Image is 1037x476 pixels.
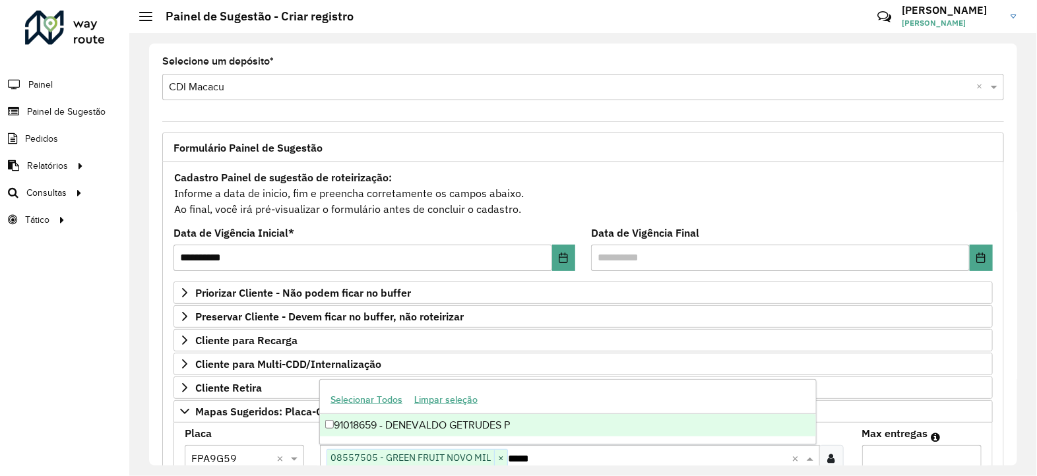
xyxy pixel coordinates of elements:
[173,142,323,153] span: Formulário Painel de Sugestão
[976,79,988,95] span: Clear all
[173,282,993,304] a: Priorizar Cliente - Não podem ficar no buffer
[28,78,53,92] span: Painel
[195,359,381,369] span: Cliente para Multi-CDD/Internalização
[173,353,993,375] a: Cliente para Multi-CDD/Internalização
[862,425,928,441] label: Max entregas
[870,3,898,31] a: Contato Rápido
[902,4,1001,16] h3: [PERSON_NAME]
[327,450,494,465] span: 08557505 - GREEN FRUIT NOVO MIL
[185,425,212,441] label: Placa
[27,159,68,173] span: Relatórios
[591,225,699,241] label: Data de Vigência Final
[173,400,993,423] a: Mapas Sugeridos: Placa-Cliente
[162,53,274,69] label: Selecione um depósito
[173,169,993,218] div: Informe a data de inicio, fim e preencha corretamente os campos abaixo. Ao final, você irá pré-vi...
[195,335,298,345] span: Cliente para Recarga
[173,305,993,328] a: Preservar Cliente - Devem ficar no buffer, não roteirizar
[173,329,993,351] a: Cliente para Recarga
[792,450,803,466] span: Clear all
[195,287,411,298] span: Priorizar Cliente - Não podem ficar no buffer
[276,450,288,466] span: Clear all
[970,245,993,271] button: Choose Date
[319,379,817,444] ng-dropdown-panel: Options list
[325,390,408,410] button: Selecionar Todos
[931,432,941,442] em: Máximo de clientes que serão colocados na mesma rota com os clientes informados
[494,450,507,466] span: ×
[195,382,262,393] span: Cliente Retira
[152,9,354,24] h2: Painel de Sugestão - Criar registro
[552,245,575,271] button: Choose Date
[173,225,294,241] label: Data de Vigência Inicial
[902,17,1001,29] span: [PERSON_NAME]
[408,390,484,410] button: Limpar seleção
[25,213,49,227] span: Tático
[195,406,350,417] span: Mapas Sugeridos: Placa-Cliente
[174,171,392,184] strong: Cadastro Painel de sugestão de roteirização:
[25,132,58,146] span: Pedidos
[195,311,464,322] span: Preservar Cliente - Devem ficar no buffer, não roteirizar
[26,186,67,200] span: Consultas
[173,376,993,399] a: Cliente Retira
[320,414,816,436] div: 91018659 - DENEVALDO GETRUDES P
[27,105,106,119] span: Painel de Sugestão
